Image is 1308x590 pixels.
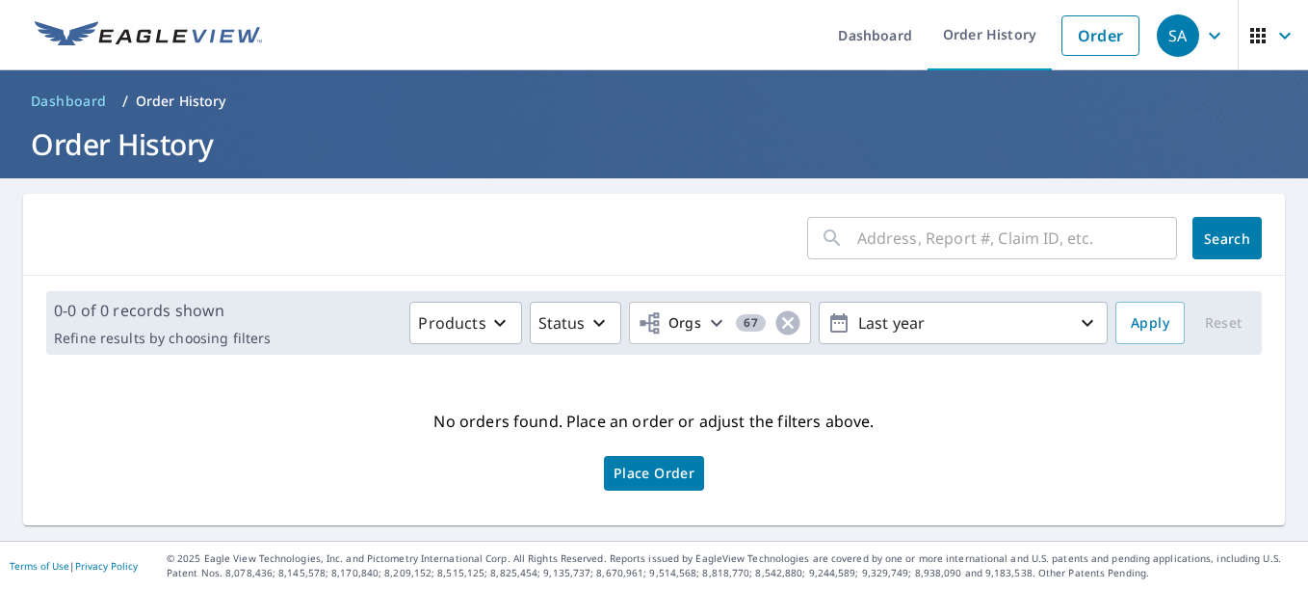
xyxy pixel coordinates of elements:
[54,299,271,322] p: 0-0 of 0 records shown
[1208,229,1246,248] span: Search
[850,307,1076,340] p: Last year
[418,311,485,335] p: Products
[23,86,1285,117] nav: breadcrumb
[10,560,138,572] p: |
[857,211,1177,265] input: Address, Report #, Claim ID, etc.
[819,302,1108,344] button: Last year
[614,469,694,478] span: Place Order
[23,124,1285,164] h1: Order History
[409,302,521,344] button: Products
[433,406,874,437] p: No orders found. Place an order or adjust the filters above.
[1115,302,1185,344] button: Apply
[1157,14,1199,57] div: SA
[1192,217,1262,259] button: Search
[31,92,107,111] span: Dashboard
[538,311,586,335] p: Status
[629,302,811,344] button: Orgs67
[23,86,115,117] a: Dashboard
[604,456,704,491] a: Place Order
[1131,311,1169,335] span: Apply
[638,311,702,335] span: Orgs
[736,316,766,330] span: 67
[1061,15,1139,56] a: Order
[530,302,621,344] button: Status
[54,330,271,347] p: Refine results by choosing filters
[122,90,128,113] li: /
[10,559,69,573] a: Terms of Use
[136,92,226,111] p: Order History
[35,21,262,50] img: EV Logo
[75,559,138,573] a: Privacy Policy
[167,551,1298,580] p: © 2025 Eagle View Technologies, Inc. and Pictometry International Corp. All Rights Reserved. Repo...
